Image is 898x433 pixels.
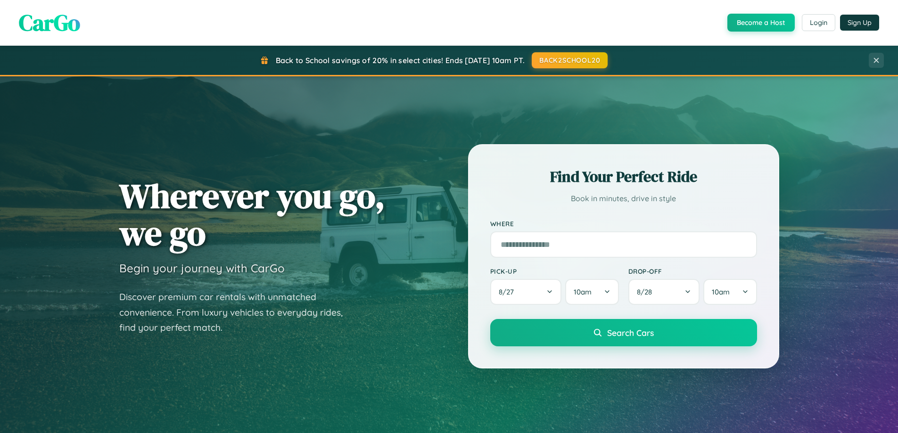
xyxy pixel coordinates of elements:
button: BACK2SCHOOL20 [532,52,608,68]
button: Search Cars [490,319,757,346]
span: 10am [574,287,592,296]
button: Become a Host [727,14,795,32]
span: Search Cars [607,327,654,338]
button: 8/28 [628,279,700,305]
button: 10am [565,279,618,305]
span: 8 / 28 [637,287,657,296]
label: Pick-up [490,267,619,275]
h2: Find Your Perfect Ride [490,166,757,187]
p: Discover premium car rentals with unmatched convenience. From luxury vehicles to everyday rides, ... [119,289,355,335]
span: 10am [712,287,730,296]
span: CarGo [19,7,80,38]
label: Drop-off [628,267,757,275]
h1: Wherever you go, we go [119,177,385,252]
p: Book in minutes, drive in style [490,192,757,205]
button: 10am [703,279,757,305]
h3: Begin your journey with CarGo [119,261,285,275]
span: Back to School savings of 20% in select cities! Ends [DATE] 10am PT. [276,56,525,65]
label: Where [490,220,757,228]
button: 8/27 [490,279,562,305]
button: Sign Up [840,15,879,31]
button: Login [802,14,835,31]
span: 8 / 27 [499,287,519,296]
